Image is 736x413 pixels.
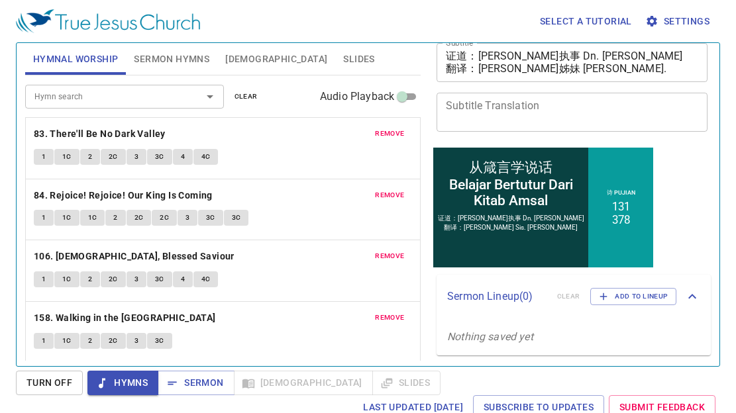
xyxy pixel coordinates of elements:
[375,312,404,324] span: remove
[101,333,126,349] button: 2C
[648,13,710,30] span: Settings
[54,333,79,349] button: 1C
[34,310,218,326] button: 158. Walking in the [GEOGRAPHIC_DATA]
[34,126,166,142] b: 83. There'll Be No Dark Valley
[101,271,126,287] button: 2C
[42,212,46,224] span: 1
[16,9,200,33] img: True Jesus Church
[42,335,46,347] span: 1
[62,212,72,224] span: 1C
[62,151,72,163] span: 1C
[34,271,54,287] button: 1
[80,149,100,165] button: 2
[54,149,79,165] button: 1C
[540,13,632,30] span: Select a tutorial
[88,273,92,285] span: 2
[34,187,213,204] b: 84. Rejoice! Rejoice! Our King Is Coming
[98,375,148,391] span: Hymns
[62,273,72,285] span: 1C
[147,271,172,287] button: 3C
[16,371,83,395] button: Turn Off
[193,149,219,165] button: 4C
[367,187,412,203] button: remove
[227,89,266,105] button: clear
[155,335,164,347] span: 3C
[134,151,138,163] span: 3
[127,149,146,165] button: 3
[42,273,46,285] span: 1
[80,333,100,349] button: 2
[109,335,118,347] span: 2C
[160,212,169,224] span: 2C
[225,51,327,68] span: [DEMOGRAPHIC_DATA]
[535,9,637,34] button: Select a tutorial
[109,151,118,163] span: 2C
[173,149,193,165] button: 4
[367,126,412,142] button: remove
[34,310,216,326] b: 158. Walking in the [GEOGRAPHIC_DATA]
[232,212,241,224] span: 3C
[127,210,152,226] button: 2C
[113,212,117,224] span: 2
[447,330,533,343] i: Nothing saved yet
[80,210,105,226] button: 1C
[34,126,168,142] button: 83. There'll Be No Dark Valley
[201,273,211,285] span: 4C
[375,250,404,262] span: remove
[34,187,215,204] button: 84. Rejoice! Rejoice! Our King Is Coming
[147,333,172,349] button: 3C
[127,271,146,287] button: 3
[643,9,715,34] button: Settings
[155,273,164,285] span: 3C
[193,271,219,287] button: 4C
[134,273,138,285] span: 3
[206,212,215,224] span: 3C
[168,375,223,391] span: Sermon
[447,289,547,304] p: Sermon Lineup ( 0 )
[599,291,668,302] span: Add to Lineup
[181,151,185,163] span: 4
[109,273,118,285] span: 2C
[155,151,164,163] span: 3C
[320,89,394,105] span: Audio Playback
[235,91,258,103] span: clear
[34,248,237,265] button: 106. [DEMOGRAPHIC_DATA], Blessed Saviour
[34,333,54,349] button: 1
[33,51,119,68] span: Hymnal Worship
[134,51,209,68] span: Sermon Hymns
[158,371,234,395] button: Sermon
[178,210,197,226] button: 3
[224,210,249,226] button: 3C
[88,151,92,163] span: 2
[590,288,676,305] button: Add to Lineup
[375,128,404,140] span: remove
[431,146,655,269] iframe: from-child
[201,87,219,106] button: Open
[367,310,412,326] button: remove
[201,151,211,163] span: 4C
[437,275,711,318] div: Sermon Lineup(0)clearAdd to Lineup
[80,271,100,287] button: 2
[42,151,46,163] span: 1
[88,212,97,224] span: 1C
[34,248,235,265] b: 106. [DEMOGRAPHIC_DATA], Blessed Saviour
[34,149,54,165] button: 1
[105,210,125,226] button: 2
[173,271,193,287] button: 4
[134,335,138,347] span: 3
[26,375,72,391] span: Turn Off
[134,212,144,224] span: 2C
[54,271,79,287] button: 1C
[88,335,92,347] span: 2
[152,210,177,226] button: 2C
[54,210,79,226] button: 1C
[34,210,54,226] button: 1
[375,189,404,201] span: remove
[101,149,126,165] button: 2C
[343,51,374,68] span: Slides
